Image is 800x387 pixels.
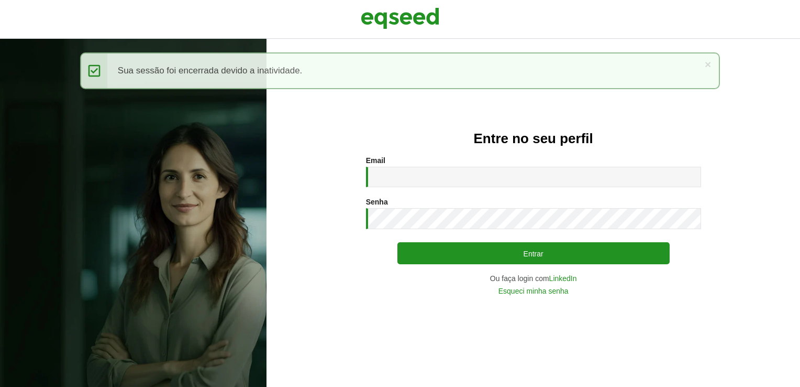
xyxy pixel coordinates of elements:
[397,242,670,264] button: Entrar
[366,198,388,206] label: Senha
[361,5,439,31] img: EqSeed Logo
[80,52,720,89] div: Sua sessão foi encerrada devido a inatividade.
[366,275,701,282] div: Ou faça login com
[705,59,711,70] a: ×
[498,287,569,295] a: Esqueci minha senha
[549,275,577,282] a: LinkedIn
[287,131,779,146] h2: Entre no seu perfil
[366,157,385,164] label: Email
